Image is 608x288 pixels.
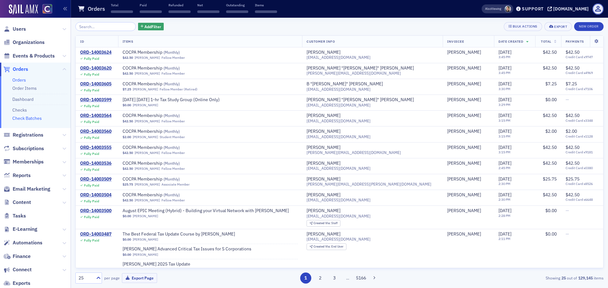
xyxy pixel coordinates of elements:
[163,129,180,134] span: ( Monthly )
[314,273,326,284] button: 2
[80,65,111,71] a: ORD-14003620
[566,134,599,138] span: Credit Card x1128
[140,3,162,7] p: Paid
[545,97,557,102] span: $0.00
[135,198,160,202] a: [PERSON_NAME]
[84,104,99,108] div: Fully Paid
[447,231,481,237] a: [PERSON_NAME]
[447,97,481,103] a: [PERSON_NAME]
[13,39,45,46] span: Organizations
[307,71,401,76] span: [PERSON_NAME][EMAIL_ADDRESS][DOMAIN_NAME]
[133,237,158,242] a: [PERSON_NAME]
[498,160,511,166] span: [DATE]
[84,88,99,92] div: Fully Paid
[307,50,340,55] div: [PERSON_NAME]
[447,97,490,103] span: Tim Herreid
[133,267,158,272] a: [PERSON_NAME]
[13,212,26,219] span: Tasks
[447,81,481,87] a: [PERSON_NAME]
[3,158,44,165] a: Memberships
[3,145,44,152] a: Subscriptions
[138,23,164,31] button: AddFilter
[123,50,202,55] a: COCPA Membership (Monthly)
[163,113,180,118] span: ( Monthly )
[307,176,340,182] div: [PERSON_NAME]
[133,135,158,139] a: [PERSON_NAME]
[307,113,340,119] a: [PERSON_NAME]
[123,97,220,103] a: [DATE] [DATE] 1-hr Tax Study Group (Online Only)
[123,231,235,237] span: The Best Federal Tax Update Course by Surgent
[307,192,340,198] div: [PERSON_NAME]
[566,176,579,182] span: $25.75
[504,6,511,12] span: Pamela Galey-Coleman
[447,129,481,134] div: [PERSON_NAME]
[307,65,414,71] div: [PERSON_NAME] "[PERSON_NAME]" [PERSON_NAME]
[447,208,481,214] div: [PERSON_NAME]
[498,81,511,87] span: [DATE]
[123,135,131,139] span: $2.00
[307,55,370,60] span: [EMAIL_ADDRESS][DOMAIN_NAME]
[300,273,311,284] button: 1
[307,231,340,237] a: [PERSON_NAME]
[123,208,289,214] span: August EPIC Meeting (Hybrid) - Building your Virtual Network with Melissa Armstrong
[123,65,202,71] a: COCPA Membership (Monthly)
[80,192,111,198] a: ORD-14003504
[307,182,431,187] span: [PERSON_NAME][EMAIL_ADDRESS][PERSON_NAME][DOMAIN_NAME]
[161,182,190,187] div: Associate Member
[80,208,111,214] a: ORD-14003500
[3,226,37,233] a: E-Learning
[498,118,510,123] time: 3:15 PM
[123,81,202,87] a: COCPA Membership (Monthly)
[447,113,481,119] a: [PERSON_NAME]
[123,145,202,150] span: COCPA Membership
[80,145,111,150] a: ORD-14003555
[566,81,577,87] span: $7.25
[133,253,158,257] a: [PERSON_NAME]
[553,6,589,12] div: [DOMAIN_NAME]
[3,186,50,193] a: Email Marketing
[566,182,599,186] span: Credit Card x8526
[3,253,31,260] a: Finance
[111,3,133,7] p: Total
[13,52,55,59] span: Events & Products
[123,161,202,166] a: COCPA Membership (Monthly)
[133,87,158,91] a: [PERSON_NAME]
[163,81,180,86] span: ( Monthly )
[123,65,202,71] span: COCPA Membership
[13,253,31,260] span: Finance
[566,160,579,166] span: $42.50
[566,97,569,102] span: —
[447,81,490,87] span: Jeanne Solze
[80,50,111,55] div: ORD-14003624
[140,10,162,13] span: ‌
[80,129,111,134] a: ORD-14003560
[123,39,133,44] span: Items
[498,49,511,55] span: [DATE]
[163,192,180,197] span: ( Monthly )
[3,239,42,246] a: Automations
[498,113,511,118] span: [DATE]
[566,119,599,123] span: Credit Card x3348
[135,151,160,155] a: [PERSON_NAME]
[447,161,481,166] a: [PERSON_NAME]
[3,172,31,179] a: Reports
[543,113,557,118] span: $42.50
[566,144,579,150] span: $42.50
[543,144,557,150] span: $42.50
[161,167,185,171] div: Fellow Member
[356,273,367,284] button: 5166
[226,10,248,13] span: ‌
[123,50,202,55] span: COCPA Membership
[554,25,567,28] div: Export
[80,113,111,119] div: ORD-14003564
[307,119,370,123] span: [EMAIL_ADDRESS][DOMAIN_NAME]
[42,4,52,14] img: SailAMX
[12,96,34,102] a: Dashboard
[498,144,511,150] span: [DATE]
[163,145,180,150] span: ( Monthly )
[447,113,490,119] span: Audrey Erwin
[541,39,551,44] span: Total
